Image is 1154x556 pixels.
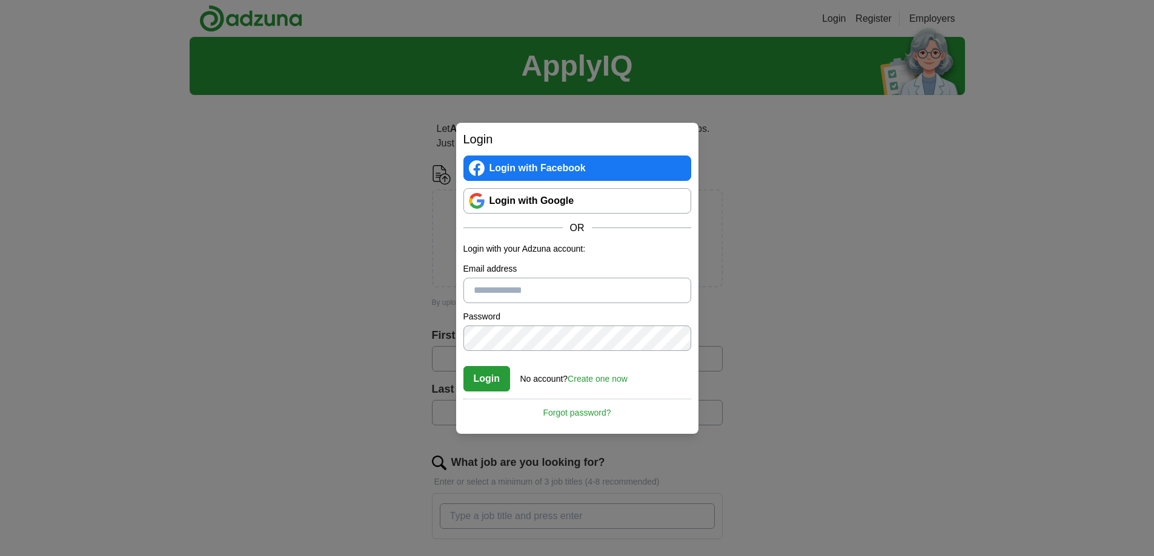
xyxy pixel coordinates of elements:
div: No account? [520,365,628,385]
h2: Login [463,130,691,148]
a: Login with Google [463,188,691,214]
a: Forgot password? [463,399,691,419]
p: Login with your Adzuna account: [463,243,691,255]
span: OR [563,221,592,235]
a: Create one now [568,374,628,384]
button: Login [463,366,511,391]
label: Password [463,310,691,323]
a: Login with Facebook [463,155,691,181]
label: Email address [463,263,691,275]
